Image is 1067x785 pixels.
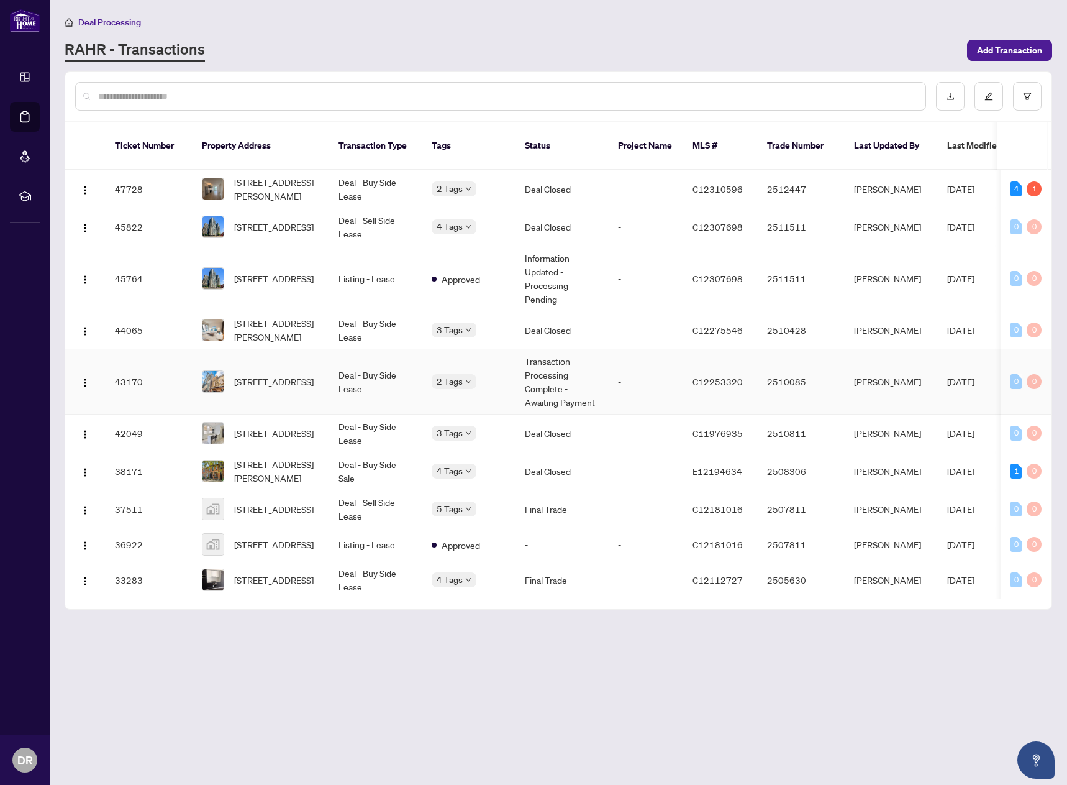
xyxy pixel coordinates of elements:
[692,376,743,387] span: C12253320
[465,468,471,474] span: down
[80,326,90,336] img: Logo
[1010,537,1022,552] div: 0
[1010,502,1022,516] div: 0
[234,457,319,485] span: [STREET_ADDRESS][PERSON_NAME]
[515,490,608,528] td: Final Trade
[465,186,471,192] span: down
[437,502,463,516] span: 5 Tags
[936,82,965,111] button: download
[105,528,192,561] td: 36922
[234,502,314,516] span: [STREET_ADDRESS]
[10,9,40,32] img: logo
[974,82,1003,111] button: edit
[105,349,192,415] td: 43170
[757,561,844,599] td: 2505630
[329,415,422,452] td: Deal - Buy Side Lease
[329,349,422,415] td: Deal - Buy Side Lease
[844,561,937,599] td: [PERSON_NAME]
[75,423,95,443] button: Logo
[1027,537,1042,552] div: 0
[442,272,480,286] span: Approved
[202,319,224,341] img: thumbnail-img
[437,572,463,587] span: 4 Tags
[1010,374,1022,389] div: 0
[234,426,314,440] span: [STREET_ADDRESS]
[947,428,974,439] span: [DATE]
[329,528,422,561] td: Listing - Lease
[947,324,974,336] span: [DATE]
[844,311,937,349] td: [PERSON_NAME]
[75,570,95,590] button: Logo
[202,268,224,289] img: thumbnail-img
[844,170,937,208] td: [PERSON_NAME]
[947,139,1023,152] span: Last Modified Date
[202,216,224,237] img: thumbnail-img
[234,316,319,344] span: [STREET_ADDRESS][PERSON_NAME]
[692,503,743,515] span: C12181016
[202,498,224,520] img: thumbnail-img
[105,490,192,528] td: 37511
[329,246,422,311] td: Listing - Lease
[608,528,683,561] td: -
[515,349,608,415] td: Transaction Processing Complete - Awaiting Payment
[234,175,319,203] span: [STREET_ADDRESS][PERSON_NAME]
[437,426,463,440] span: 3 Tags
[844,246,937,311] td: [PERSON_NAME]
[234,220,314,234] span: [STREET_ADDRESS]
[329,122,422,170] th: Transaction Type
[234,272,314,285] span: [STREET_ADDRESS]
[946,92,955,101] span: download
[437,181,463,196] span: 2 Tags
[1027,572,1042,587] div: 0
[692,539,743,550] span: C12181016
[1027,323,1042,337] div: 0
[422,122,515,170] th: Tags
[683,122,757,170] th: MLS #
[692,466,742,477] span: E12194634
[1010,181,1022,196] div: 4
[947,503,974,515] span: [DATE]
[947,376,974,387] span: [DATE]
[329,208,422,246] td: Deal - Sell Side Lease
[80,541,90,551] img: Logo
[465,430,471,436] span: down
[1023,92,1032,101] span: filter
[202,178,224,200] img: thumbnail-img
[937,122,1049,170] th: Last Modified Date
[465,379,471,385] span: down
[80,576,90,586] img: Logo
[608,122,683,170] th: Project Name
[844,349,937,415] td: [PERSON_NAME]
[515,170,608,208] td: Deal Closed
[65,18,73,27] span: home
[234,573,314,587] span: [STREET_ADDRESS]
[1017,741,1055,779] button: Open asap
[977,40,1042,60] span: Add Transaction
[844,490,937,528] td: [PERSON_NAME]
[757,490,844,528] td: 2507811
[329,311,422,349] td: Deal - Buy Side Lease
[947,466,974,477] span: [DATE]
[75,269,95,288] button: Logo
[608,490,683,528] td: -
[844,208,937,246] td: [PERSON_NAME]
[65,39,205,62] a: RAHR - Transactions
[1010,572,1022,587] div: 0
[80,223,90,233] img: Logo
[80,467,90,477] img: Logo
[1010,323,1022,337] div: 0
[515,208,608,246] td: Deal Closed
[515,561,608,599] td: Final Trade
[757,246,844,311] td: 2511511
[75,499,95,519] button: Logo
[757,122,844,170] th: Trade Number
[1027,426,1042,441] div: 0
[437,464,463,478] span: 4 Tags
[515,528,608,561] td: -
[1027,464,1042,479] div: 0
[757,452,844,490] td: 2508306
[329,561,422,599] td: Deal - Buy Side Lease
[844,528,937,561] td: [PERSON_NAME]
[1010,219,1022,234] div: 0
[984,92,993,101] span: edit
